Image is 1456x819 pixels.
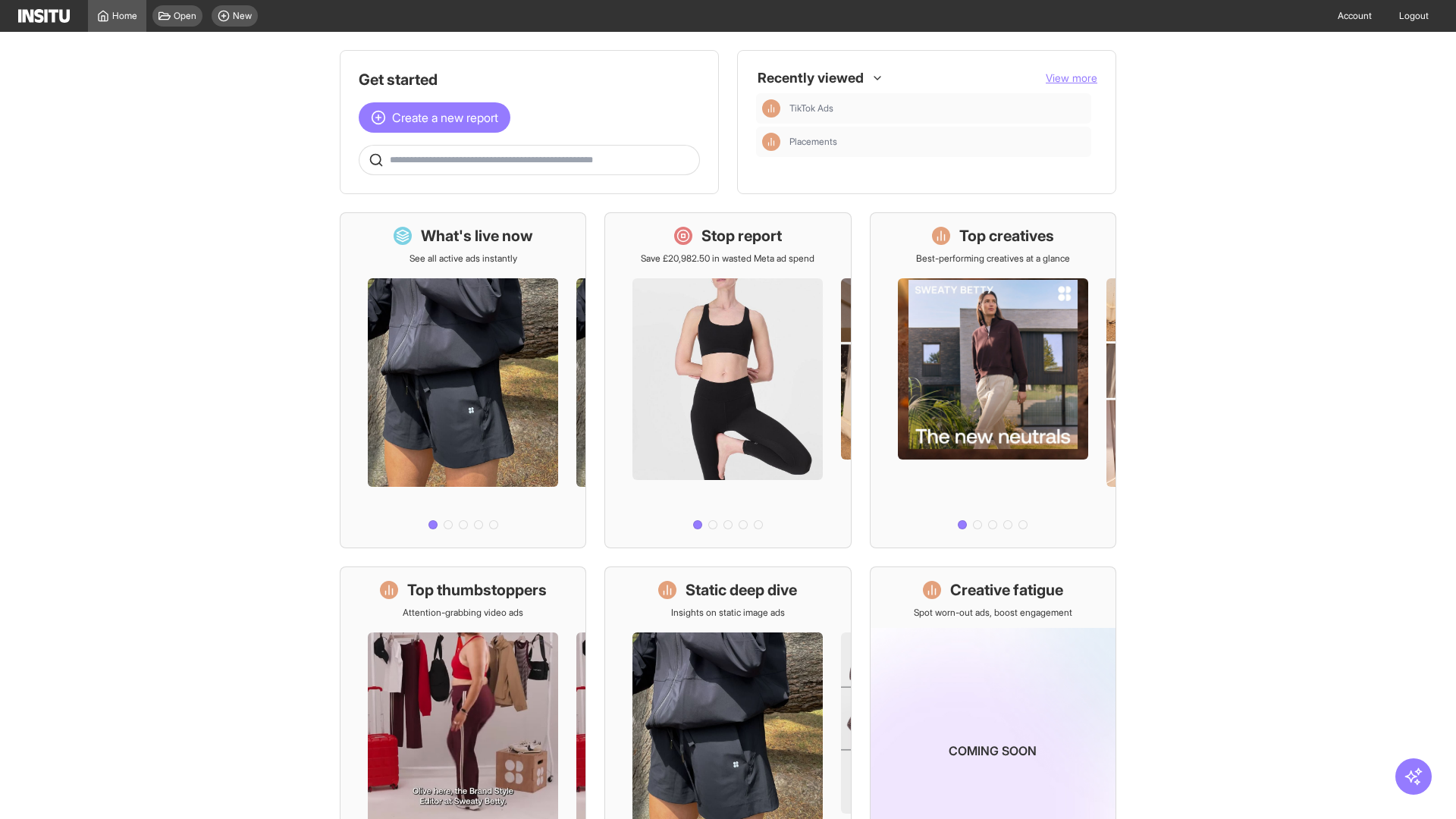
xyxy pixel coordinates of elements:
[789,136,837,148] span: Placements
[686,579,797,601] h1: Static deep dive
[340,212,586,548] a: What's live nowSee all active ads instantly
[403,607,523,619] p: Attention-grabbing video ads
[789,102,1085,115] span: TikTok Ads
[421,225,533,246] h1: What's live now
[233,10,252,22] span: New
[392,108,498,127] span: Create a new report
[959,225,1054,246] h1: Top creatives
[359,69,700,90] h1: Get started
[112,10,137,22] span: Home
[870,212,1116,548] a: Top creativesBest-performing creatives at a glance
[701,225,782,246] h1: Stop report
[762,99,780,118] div: Insights
[762,133,780,151] div: Insights
[18,9,70,23] img: Logo
[604,212,851,548] a: Stop reportSave £20,982.50 in wasted Meta ad spend
[1046,71,1097,86] button: View more
[789,136,1085,148] span: Placements
[916,253,1070,265] p: Best-performing creatives at a glance
[641,253,814,265] p: Save £20,982.50 in wasted Meta ad spend
[789,102,833,115] span: TikTok Ads
[174,10,196,22] span: Open
[407,579,547,601] h1: Top thumbstoppers
[409,253,517,265] p: See all active ads instantly
[359,102,510,133] button: Create a new report
[671,607,785,619] p: Insights on static image ads
[1046,71,1097,84] span: View more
